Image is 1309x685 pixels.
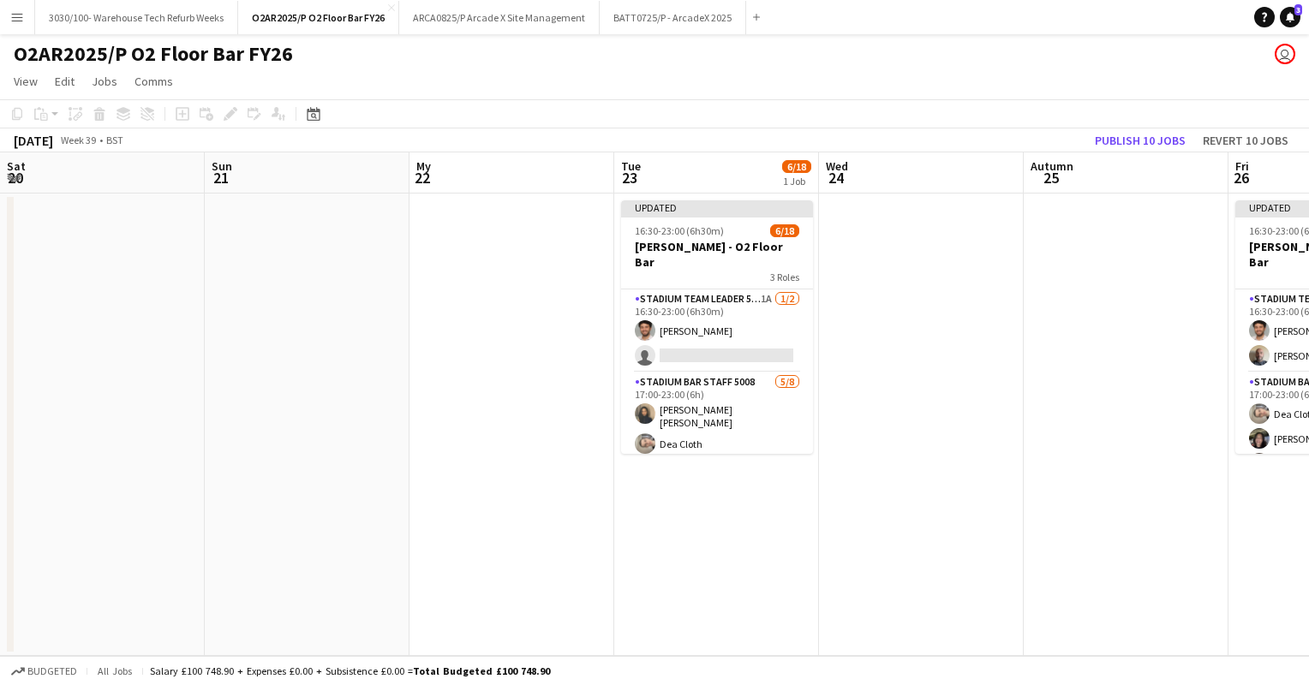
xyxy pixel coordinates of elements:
[619,168,641,188] span: 23
[106,134,123,146] div: BST
[48,70,81,92] a: Edit
[1280,7,1300,27] a: 3
[57,134,99,146] span: Week 39
[4,168,26,188] span: 20
[621,372,813,610] app-card-role: Stadium Bar Staff 50085/817:00-23:00 (6h)[PERSON_NAME] [PERSON_NAME]Dea Cloth
[635,224,724,237] span: 16:30-23:00 (6h30m)
[1088,129,1192,152] button: Publish 10 jobs
[55,74,75,89] span: Edit
[1233,168,1249,188] span: 26
[85,70,124,92] a: Jobs
[770,271,799,283] span: 3 Roles
[1196,129,1295,152] button: Revert 10 jobs
[7,70,45,92] a: View
[621,289,813,372] app-card-role: Stadium Team Leader 50061A1/216:30-23:00 (6h30m)[PERSON_NAME]
[413,664,550,677] span: Total Budgeted £100 748.90
[621,200,813,454] app-job-card: Updated16:30-23:00 (6h30m)6/18[PERSON_NAME] - O2 Floor Bar3 RolesStadium Team Leader 50061A1/216:...
[1294,4,1302,15] span: 3
[635,201,677,214] font: Updated
[782,160,811,173] span: 6/18
[600,1,746,34] button: BATT0725/P - ArcadeX 2025
[414,168,431,188] span: 22
[7,158,26,174] span: Sat
[134,74,173,89] span: Comms
[416,158,431,174] span: My
[1031,158,1073,174] span: Autumn
[99,134,103,146] font: •
[27,665,77,677] span: Budgeted
[212,158,232,174] span: Sun
[826,158,848,174] span: Wed
[1249,201,1291,214] font: Updated
[252,11,385,24] font: O2AR2025/P O2 Floor Bar FY26
[770,224,799,237] span: 6/18
[14,74,38,89] span: View
[35,1,238,34] button: 3030/100- Warehouse Tech Refurb Weeks
[9,662,80,681] button: Budgeted
[413,11,585,24] font: ARCA0825/P Arcade X Site Management
[1275,44,1295,64] app-user-avatar: Callum Rhodes
[621,158,641,174] span: Tue
[209,168,232,188] span: 21
[621,239,813,270] h3: [PERSON_NAME] - O2 Floor Bar
[14,41,293,67] h1: O2AR2025/P O2 Floor Bar FY26
[613,11,732,24] font: BATT0725/P - ArcadeX 2025
[399,1,600,34] button: ARCA0825/P Arcade X Site Management
[823,168,848,188] span: 24
[14,132,53,149] div: [DATE]
[238,1,399,34] button: O2AR2025/P O2 Floor Bar FY26
[128,70,180,92] a: Comms
[94,664,135,677] span: All jobs
[92,74,117,89] span: Jobs
[49,11,224,24] font: 3030/100- Warehouse Tech Refurb Weeks
[1028,168,1073,188] span: 25
[1235,158,1249,174] span: Fri
[783,175,810,188] div: 1 Job
[150,664,413,677] font: Salary £100 748.90 + Expenses £0.00 + Subsistence £0.00 =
